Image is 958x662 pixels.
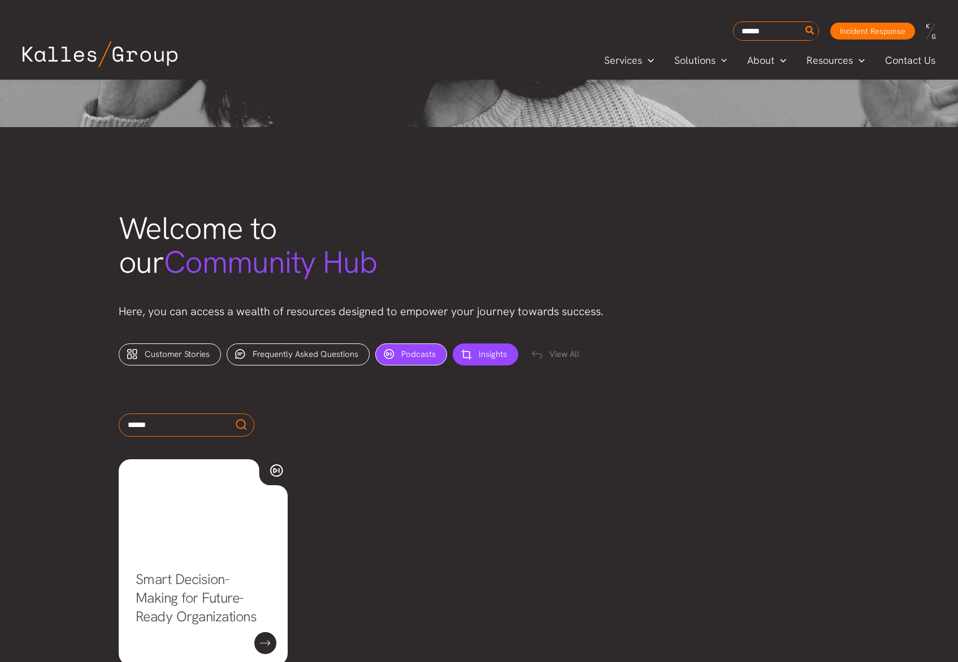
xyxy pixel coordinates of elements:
[885,52,935,69] span: Contact Us
[853,52,865,69] span: Menu Toggle
[119,302,840,321] p: Here, you can access a wealth of resources designed to empower your journey towards success.
[479,349,507,360] span: Insights
[145,349,210,360] span: Customer Stories
[164,242,378,282] span: Community Hub
[796,52,875,69] a: ResourcesMenu Toggle
[594,52,664,69] a: ServicesMenu Toggle
[674,52,716,69] span: Solutions
[875,52,947,69] a: Contact Us
[737,52,796,69] a: AboutMenu Toggle
[774,52,786,69] span: Menu Toggle
[803,22,817,40] button: Search
[524,344,590,366] div: View All
[830,23,915,40] a: Incident Response
[807,52,853,69] span: Resources
[604,52,642,69] span: Services
[642,52,654,69] span: Menu Toggle
[594,51,947,69] nav: Primary Site Navigation
[664,52,738,69] a: SolutionsMenu Toggle
[401,349,436,360] span: Podcasts
[747,52,774,69] span: About
[23,41,177,67] img: Kalles Group
[253,349,358,360] span: Frequently Asked Questions
[119,208,378,282] span: Welcome to our
[716,52,727,69] span: Menu Toggle
[136,570,257,626] a: Smart Decision-Making for Future-Ready Organizations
